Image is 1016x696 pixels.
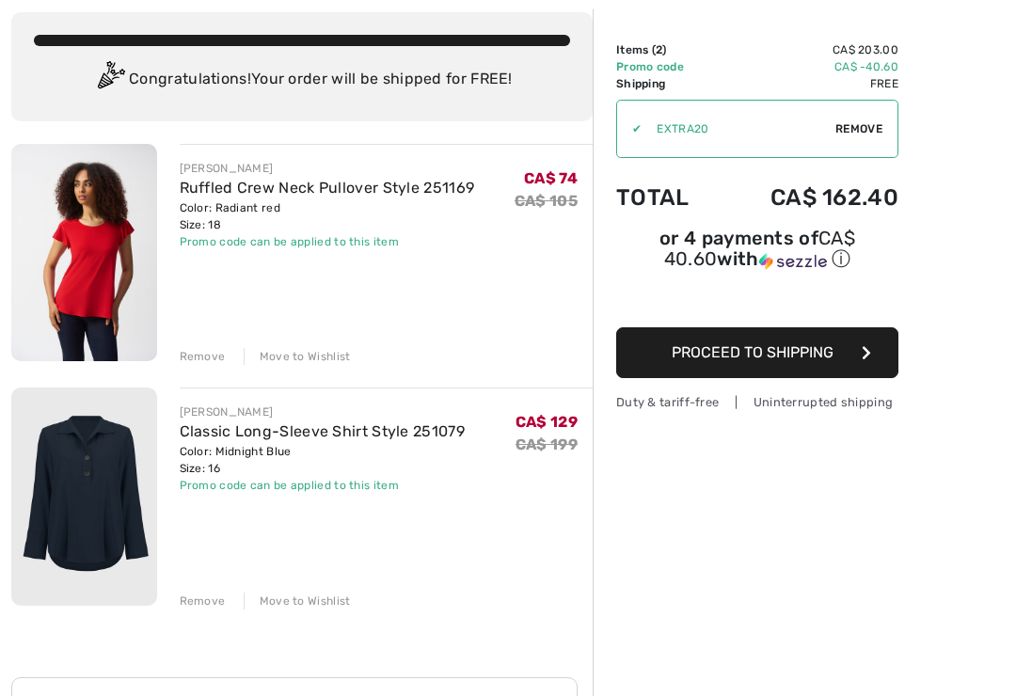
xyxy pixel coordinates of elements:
div: Color: Midnight Blue Size: 16 [180,444,465,478]
input: Promo code [642,102,835,158]
div: ✔ [617,121,642,138]
div: Remove [180,593,226,610]
div: [PERSON_NAME] [180,161,475,178]
button: Proceed to Shipping [616,328,898,379]
span: Remove [835,121,882,138]
td: Items ( ) [616,42,719,59]
span: 2 [656,44,662,57]
span: CA$ 129 [516,414,578,432]
span: CA$ 74 [524,170,578,188]
td: CA$ -40.60 [719,59,898,76]
div: Promo code can be applied to this item [180,478,465,495]
span: Proceed to Shipping [672,344,833,362]
img: Sezzle [759,254,827,271]
span: CA$ 40.60 [664,228,855,271]
s: CA$ 199 [516,436,578,454]
div: Move to Wishlist [244,593,351,610]
td: Free [719,76,898,93]
td: Promo code [616,59,719,76]
td: CA$ 162.40 [719,166,898,230]
div: Remove [180,349,226,366]
div: Congratulations! Your order will be shipped for FREE! [34,62,570,100]
a: Classic Long-Sleeve Shirt Style 251079 [180,423,465,441]
img: Congratulation2.svg [91,62,129,100]
iframe: PayPal-paypal [616,279,898,322]
div: Color: Radiant red Size: 18 [180,200,475,234]
img: Ruffled Crew Neck Pullover Style 251169 [11,145,157,362]
div: Duty & tariff-free | Uninterrupted shipping [616,394,898,412]
td: CA$ 203.00 [719,42,898,59]
img: Classic Long-Sleeve Shirt Style 251079 [11,388,157,606]
td: Total [616,166,719,230]
div: Move to Wishlist [244,349,351,366]
div: Promo code can be applied to this item [180,234,475,251]
a: Ruffled Crew Neck Pullover Style 251169 [180,180,475,198]
s: CA$ 105 [515,193,578,211]
div: or 4 payments ofCA$ 40.60withSezzle Click to learn more about Sezzle [616,230,898,279]
div: or 4 payments of with [616,230,898,273]
td: Shipping [616,76,719,93]
div: [PERSON_NAME] [180,404,465,421]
